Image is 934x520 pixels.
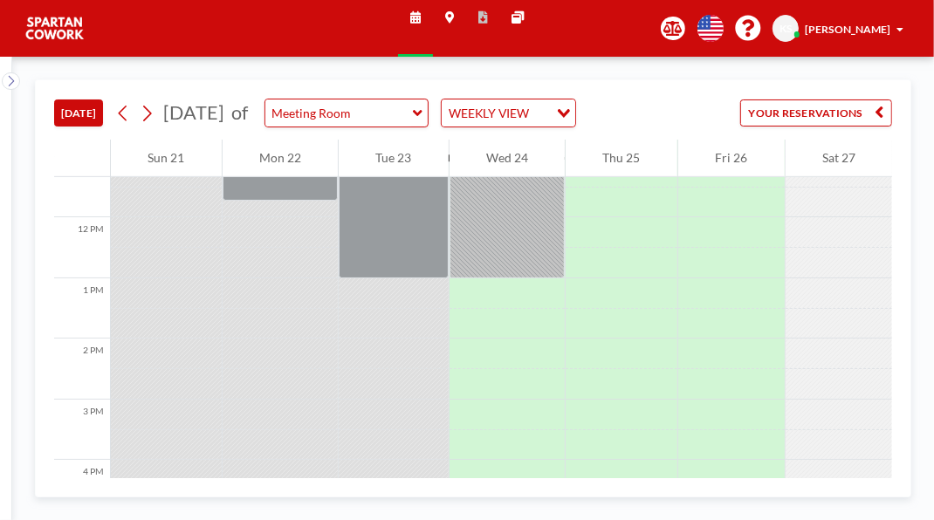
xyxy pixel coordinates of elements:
div: Sat 27 [786,140,893,177]
div: 1 PM [54,278,110,339]
span: of [231,101,248,125]
div: 2 PM [54,339,110,400]
div: Tue 23 [339,140,449,177]
span: WEEKLY VIEW [445,103,532,123]
input: Meeting Room [265,99,413,127]
input: Search for option [533,103,546,123]
div: 12 PM [54,217,110,278]
button: [DATE] [54,99,103,127]
img: organization-logo [24,13,86,44]
div: Mon 22 [223,140,339,177]
div: Search for option [442,99,575,127]
div: Wed 24 [450,140,566,177]
div: Thu 25 [566,140,677,177]
button: YOUR RESERVATIONS [740,99,892,127]
span: [PERSON_NAME] [805,23,890,36]
span: [DATE] [163,101,224,124]
span: KS [779,22,793,35]
div: Fri 26 [678,140,785,177]
div: Sun 21 [111,140,222,177]
div: 11 AM [54,157,110,218]
div: 3 PM [54,400,110,461]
